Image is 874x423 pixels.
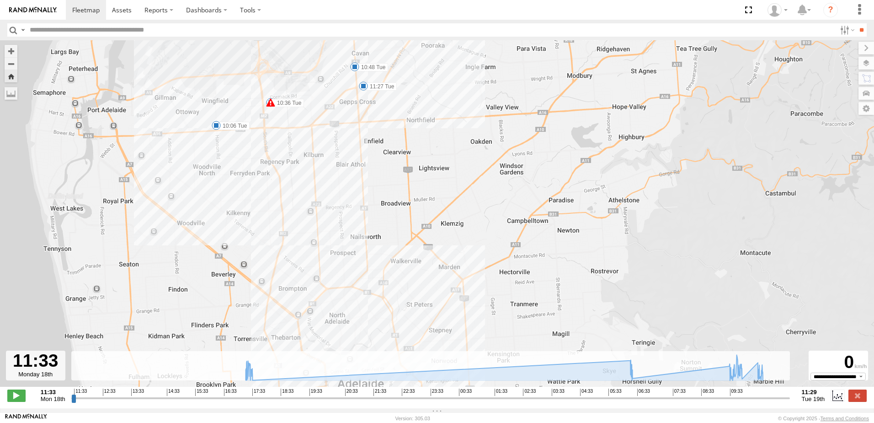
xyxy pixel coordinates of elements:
[19,23,27,37] label: Search Query
[848,390,867,401] label: Close
[281,389,293,396] span: 18:33
[167,389,180,396] span: 14:33
[823,3,838,17] i: ?
[778,416,869,421] div: © Copyright 2025 -
[673,389,686,396] span: 07:33
[837,23,856,37] label: Search Filter Options
[395,416,430,421] div: Version: 305.03
[764,3,791,17] div: Dan Scott
[5,57,17,70] button: Zoom out
[74,389,87,396] span: 11:33
[5,87,17,100] label: Measure
[858,102,874,115] label: Map Settings
[7,390,26,401] label: Play/Stop
[580,389,593,396] span: 04:33
[216,122,250,130] label: 10:06 Tue
[5,45,17,57] button: Zoom in
[5,70,17,82] button: Zoom Home
[224,389,237,396] span: 16:33
[821,416,869,421] a: Terms and Conditions
[402,389,415,396] span: 22:33
[730,389,743,396] span: 09:33
[701,389,714,396] span: 08:33
[373,389,386,396] span: 21:33
[495,389,507,396] span: 01:33
[355,63,388,71] label: 10:48 Tue
[608,389,621,396] span: 05:33
[5,414,47,423] a: Visit our Website
[195,389,208,396] span: 15:33
[345,389,358,396] span: 20:33
[363,82,397,91] label: 11:27 Tue
[309,389,322,396] span: 19:33
[810,352,867,373] div: 0
[103,389,116,396] span: 12:33
[131,389,144,396] span: 13:33
[41,396,65,402] span: Mon 18th Aug 2025
[271,99,304,107] label: 10:36 Tue
[802,389,825,396] strong: 11:29
[41,389,65,396] strong: 11:33
[9,7,57,13] img: rand-logo.svg
[552,389,565,396] span: 03:33
[252,389,265,396] span: 17:33
[431,389,443,396] span: 23:33
[523,389,536,396] span: 02:33
[637,389,650,396] span: 06:33
[459,389,472,396] span: 00:33
[802,396,825,402] span: Tue 19th Aug 2025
